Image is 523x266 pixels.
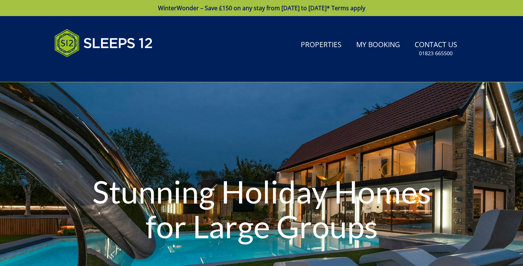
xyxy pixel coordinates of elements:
h1: Stunning Holiday Homes for Large Groups [78,160,445,258]
img: Sleeps 12 [54,25,153,61]
a: Properties [298,37,345,53]
iframe: Customer reviews powered by Trustpilot [51,66,127,72]
a: Contact Us01823 665500 [412,37,460,61]
small: 01823 665500 [419,50,453,57]
a: My Booking [353,37,403,53]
